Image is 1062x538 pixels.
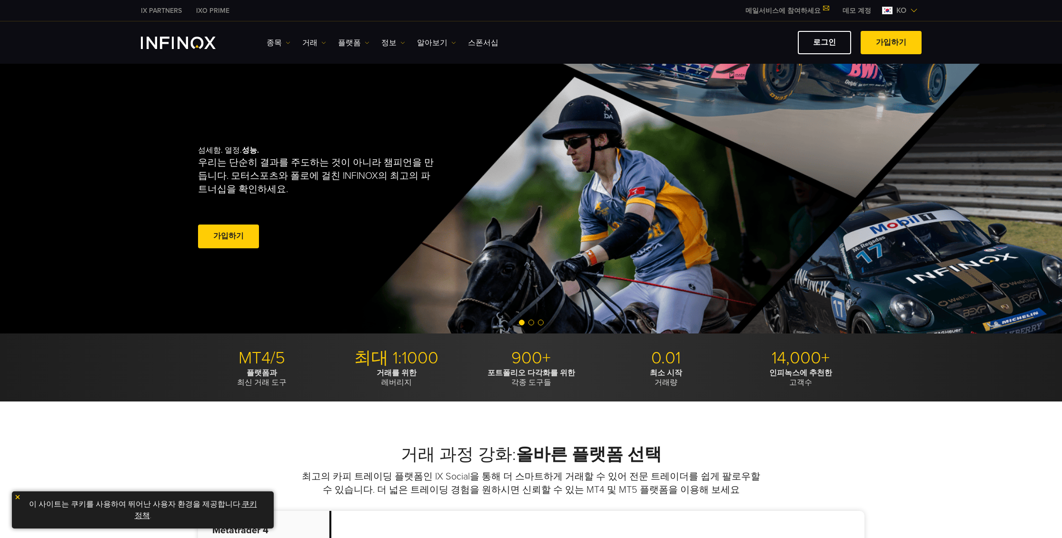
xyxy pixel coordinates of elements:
a: 로그인 [798,31,851,54]
a: INFINOX [134,6,189,16]
strong: 성능. [242,146,259,155]
a: 스폰서십 [468,37,498,49]
strong: 인피녹스에 추천한 [769,368,832,378]
span: Go to slide 1 [519,320,525,325]
a: 정보 [381,37,405,49]
p: 고객수 [737,368,864,387]
strong: 거래를 위한 [377,368,417,378]
p: 14,000+ [737,348,864,369]
strong: 올바른 플랫폼 선택 [516,444,662,465]
p: 거래량 [602,368,730,387]
a: INFINOX MENU [835,6,878,16]
p: 0.01 [602,348,730,369]
p: 이 사이트는 쿠키를 사용하여 뛰어난 사용자 환경을 제공합니다. . [17,496,269,524]
span: ko [893,5,910,16]
a: 메일서비스에 참여하세요 [738,7,835,15]
span: Go to slide 2 [528,320,534,325]
p: 900+ [467,348,595,369]
a: 거래 [302,37,326,49]
p: 최신 거래 도구 [198,368,326,387]
a: 종목 [267,37,290,49]
img: yellow close icon [14,494,21,500]
a: INFINOX [189,6,237,16]
p: 최고의 카피 트레이딩 플랫폼인 IX Social을 통해 더 스마트하게 거래할 수 있어 전문 트레이더를 쉽게 팔로우할 수 있습니다. 더 넓은 트레이딩 경험을 원하시면 신뢰할 수... [300,470,762,497]
h2: 거래 과정 강화: [198,444,864,465]
p: MT4/5 [198,348,326,369]
p: 각종 도구들 [467,368,595,387]
div: 섬세함. 열정. [198,130,498,265]
strong: 플랫폼과 [247,368,277,378]
a: 알아보기 [417,37,456,49]
a: 플랫폼 [338,37,369,49]
a: 가입하기 [198,225,259,248]
strong: 최소 시작 [650,368,682,378]
a: 가입하기 [861,31,922,54]
p: 우리는 단순히 결과를 주도하는 것이 아니라 챔피언을 만듭니다. 모터스포츠와 폴로에 걸친 INFINOX의 최고의 파트너십을 확인하세요. [198,156,438,196]
strong: 포트폴리오 다각화를 위한 [487,368,575,378]
a: INFINOX Logo [141,37,238,49]
p: 레버리지 [333,368,460,387]
span: Go to slide 3 [538,320,544,325]
p: 최대 1:1000 [333,348,460,369]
